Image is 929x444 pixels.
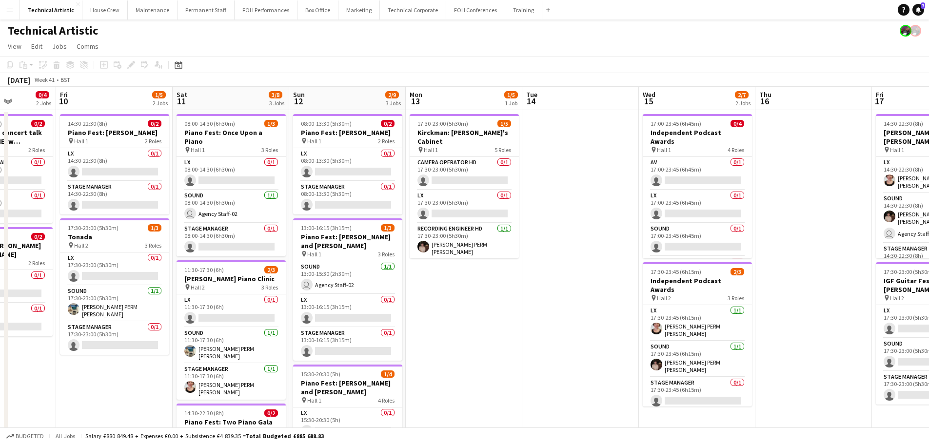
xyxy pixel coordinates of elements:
[293,114,402,214] app-job-card: 08:00-13:30 (5h30m)0/2Piano Fest: [PERSON_NAME] Hall 12 RolesLX0/108:00-13:30 (5h30m) Stage Manag...
[424,146,438,154] span: Hall 1
[31,42,42,51] span: Edit
[177,364,286,400] app-card-role: Stage Manager1/111:30-17:30 (6h)[PERSON_NAME] PERM [PERSON_NAME]
[60,218,169,355] div: 17:30-23:00 (5h30m)1/3Tonada Hall 23 RolesLX0/117:30-23:00 (5h30m) Sound1/117:30-23:00 (5h30m)[PE...
[410,90,422,99] span: Mon
[292,96,305,107] span: 12
[177,128,286,146] h3: Piano Fest: Once Upon a Piano
[731,268,744,275] span: 2/3
[890,294,904,302] span: Hall 2
[177,418,286,426] h3: Piano Fest: Two Piano Gala
[758,96,771,107] span: 16
[177,294,286,328] app-card-role: LX0/111:30-17:30 (6h)
[410,114,519,258] app-job-card: 17:30-23:00 (5h30m)1/5Kirckman: [PERSON_NAME]'s Cabinet Hall 15 RolesCamera Operator HD0/117:30-2...
[410,157,519,190] app-card-role: Camera Operator HD0/117:30-23:00 (5h30m)
[643,256,752,290] app-card-role: Stage Manager0/1
[417,120,468,127] span: 17:30-23:00 (5h30m)
[643,341,752,377] app-card-role: Sound1/117:30-23:45 (6h15m)[PERSON_NAME] PERM [PERSON_NAME]
[246,432,324,440] span: Total Budgeted £885 688.83
[264,120,278,127] span: 1/3
[175,96,187,107] span: 11
[60,232,169,241] h3: Tonada
[60,322,169,355] app-card-role: Stage Manager0/117:30-23:00 (5h30m)
[293,379,402,396] h3: Piano Fest: [PERSON_NAME] and [PERSON_NAME]
[912,4,924,16] a: 7
[759,90,771,99] span: Thu
[884,120,923,127] span: 14:30-22:30 (8h)
[505,99,517,107] div: 1 Job
[32,76,57,83] span: Week 41
[264,266,278,273] span: 2/3
[264,409,278,417] span: 0/2
[148,120,161,127] span: 0/2
[307,137,321,145] span: Hall 1
[293,232,402,250] h3: Piano Fest: [PERSON_NAME] and [PERSON_NAME]
[73,40,102,53] a: Comms
[235,0,297,19] button: FOH Performances
[28,146,45,154] span: 2 Roles
[643,305,752,341] app-card-role: LX1/117:30-23:45 (6h15m)[PERSON_NAME] PERM [PERSON_NAME]
[735,99,751,107] div: 2 Jobs
[381,120,395,127] span: 0/2
[60,114,169,214] app-job-card: 14:30-22:30 (8h)0/2Piano Fest: [PERSON_NAME] Hall 12 RolesLX0/114:30-22:30 (8h) Stage Manager0/11...
[31,233,45,240] span: 0/2
[184,120,235,127] span: 08:00-14:30 (6h30m)
[504,91,518,98] span: 1/5
[643,190,752,223] app-card-role: LX0/117:00-23:45 (6h45m)
[643,90,655,99] span: Wed
[410,223,519,259] app-card-role: Recording Engineer HD1/117:30-23:00 (5h30m)[PERSON_NAME] PERM [PERSON_NAME]
[876,90,884,99] span: Fri
[261,427,278,434] span: 2 Roles
[28,259,45,267] span: 2 Roles
[293,407,402,441] app-card-role: LX0/115:30-20:30 (5h)
[153,99,168,107] div: 2 Jobs
[74,137,88,145] span: Hall 1
[20,0,82,19] button: Technical Artistic
[177,114,286,256] app-job-card: 08:00-14:30 (6h30m)1/3Piano Fest: Once Upon a Piano Hall 13 RolesLX0/108:00-14:30 (6h30m) Sound1/...
[60,148,169,181] app-card-role: LX0/114:30-22:30 (8h)
[900,25,911,37] app-user-avatar: Zubair PERM Dhalla
[148,224,161,232] span: 1/3
[381,224,395,232] span: 1/3
[378,397,395,404] span: 4 Roles
[651,268,701,275] span: 17:30-23:45 (6h15m)
[643,377,752,410] app-card-role: Stage Manager0/117:30-23:45 (6h15m)
[184,409,224,417] span: 14:30-22:30 (8h)
[177,274,286,283] h3: [PERSON_NAME] Piano Clinic
[378,251,395,258] span: 3 Roles
[60,76,70,83] div: BST
[525,96,537,107] span: 14
[191,146,205,154] span: Hall 1
[728,146,744,154] span: 4 Roles
[526,90,537,99] span: Tue
[36,91,49,98] span: 0/4
[293,261,402,294] app-card-role: Sound1/113:00-15:30 (2h30m) Agency Staff-02
[77,42,99,51] span: Comms
[494,146,511,154] span: 5 Roles
[381,370,395,378] span: 1/4
[410,190,519,223] app-card-role: LX0/117:30-23:00 (5h30m)
[31,120,45,127] span: 0/2
[16,433,44,440] span: Budgeted
[874,96,884,107] span: 17
[184,266,224,273] span: 11:30-17:30 (6h)
[177,223,286,256] app-card-role: Stage Manager0/108:00-14:30 (6h30m)
[890,146,904,154] span: Hall 1
[269,91,282,98] span: 3/8
[643,114,752,258] app-job-card: 17:00-23:45 (6h45m)0/4Independent Podcast Awards Hall 14 RolesAV0/117:00-23:45 (6h45m) LX0/117:00...
[48,40,71,53] a: Jobs
[657,146,671,154] span: Hall 1
[338,0,380,19] button: Marketing
[191,427,205,434] span: Hall 1
[52,42,67,51] span: Jobs
[731,120,744,127] span: 0/4
[293,148,402,181] app-card-role: LX0/108:00-13:30 (5h30m)
[261,284,278,291] span: 3 Roles
[651,120,701,127] span: 17:00-23:45 (6h45m)
[68,120,107,127] span: 14:30-22:30 (8h)
[145,137,161,145] span: 2 Roles
[145,242,161,249] span: 3 Roles
[297,0,338,19] button: Box Office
